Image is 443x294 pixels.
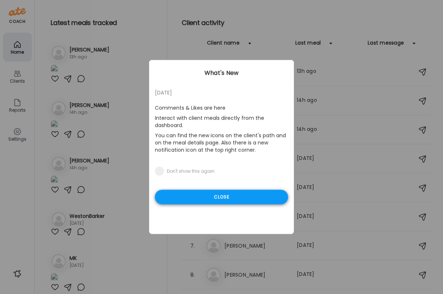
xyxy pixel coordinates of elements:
[155,190,288,204] div: Close
[155,88,288,97] div: [DATE]
[167,169,215,174] div: Don't show this again
[155,131,288,155] p: You can find the new icons on the client's path and on the meal details page. Also there is a new...
[155,113,288,131] p: Interact with client meals directly from the dashboard.
[149,69,294,78] div: What's New
[155,103,288,113] p: Comments & Likes are here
